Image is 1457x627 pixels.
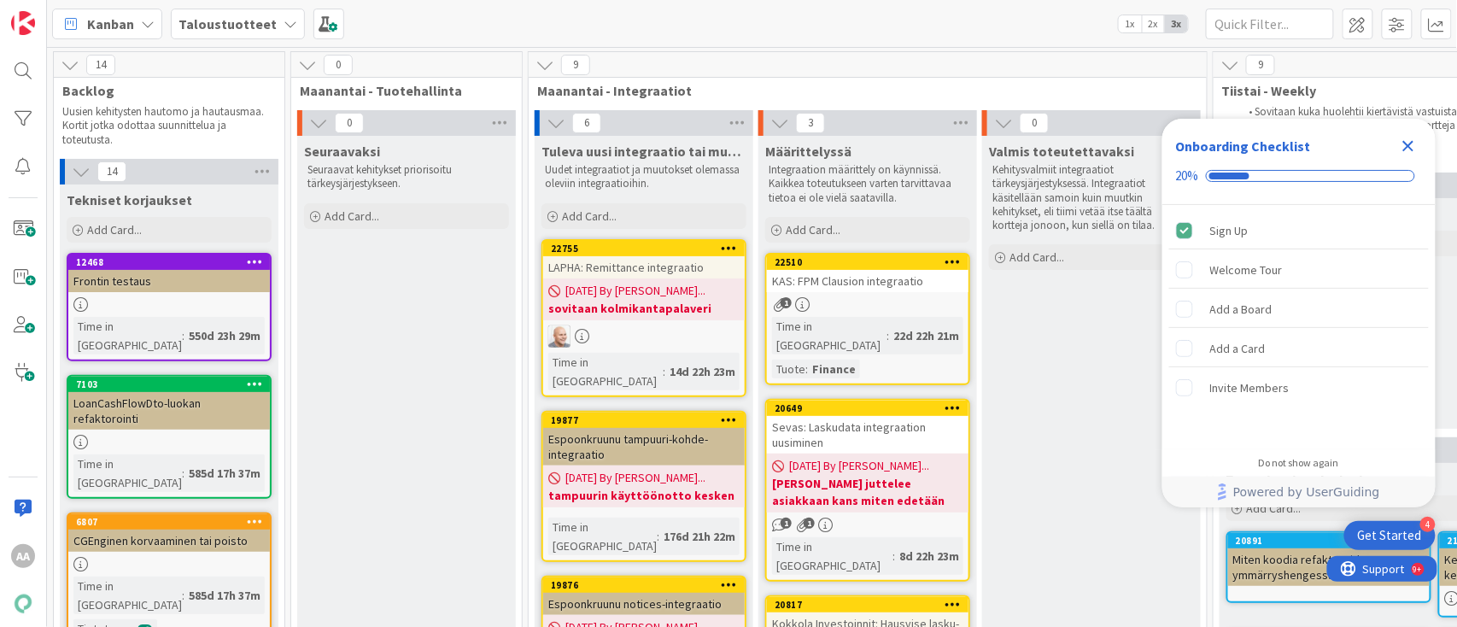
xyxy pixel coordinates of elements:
[1233,482,1380,502] span: Powered by UserGuiding
[572,113,601,133] span: 6
[772,537,892,575] div: Time in [GEOGRAPHIC_DATA]
[184,326,265,345] div: 550d 23h 29m
[548,518,657,555] div: Time in [GEOGRAPHIC_DATA]
[1169,330,1429,367] div: Add a Card is incomplete.
[543,593,745,615] div: Espoonkruunu notices-integraatio
[304,143,380,160] span: Seuraavaksi
[68,270,270,292] div: Frontin testaus
[307,163,506,191] p: Seuraavat kehitykset priorisoitu tärkeysjärjestykseen.
[62,105,264,147] p: Uusien kehitysten hautomo ja hautausmaa. Kortit jotka odottaa suunnittelua ja toteutusta.
[68,377,270,430] div: 7103LoanCashFlowDto-luokan refaktorointi
[562,208,617,224] span: Add Card...
[886,326,889,345] span: :
[765,143,851,160] span: Määrittelyssä
[324,55,353,75] span: 0
[767,255,968,270] div: 22510
[767,270,968,292] div: KAS: FPM Clausion integraatio
[1259,456,1339,470] div: Do not show again
[335,113,364,133] span: 0
[1162,119,1436,507] div: Checklist Container
[663,362,665,381] span: :
[184,464,265,483] div: 585d 17h 37m
[1344,521,1436,550] div: Open Get Started checklist, remaining modules: 4
[1009,249,1064,265] span: Add Card...
[87,14,134,34] span: Kanban
[772,360,805,378] div: Tuote
[543,325,745,348] div: NG
[767,255,968,292] div: 22510KAS: FPM Clausion integraatio
[561,55,590,75] span: 9
[659,527,740,546] div: 176d 21h 22m
[1420,517,1436,532] div: 4
[775,402,968,414] div: 20649
[1247,501,1302,516] span: Add Card...
[1358,527,1422,544] div: Get Started
[772,317,886,355] div: Time in [GEOGRAPHIC_DATA]
[541,411,746,562] a: 19877Espoonkruunu tampuuri-kohde-integraatio[DATE] By [PERSON_NAME]...tampuurin käyttöönotto kesk...
[548,353,663,390] div: Time in [GEOGRAPHIC_DATA]
[76,378,270,390] div: 7103
[182,326,184,345] span: :
[543,256,745,278] div: LAPHA: Remittance integraatio
[543,241,745,256] div: 22755
[551,243,745,255] div: 22755
[1206,9,1334,39] input: Quick Filter...
[67,253,272,361] a: 12468Frontin testausTime in [GEOGRAPHIC_DATA]:550d 23h 29m
[1210,260,1283,280] div: Welcome Tour
[86,55,115,75] span: 14
[11,11,35,35] img: Visit kanbanzone.com
[781,297,792,308] span: 1
[1226,531,1431,603] a: 20891Miten koodia refaktoroidaan ymmärryshengessä?
[178,15,277,32] b: Taloustuotteet
[989,143,1134,160] span: Valmis toteutettavaksi
[565,282,705,300] span: [DATE] By [PERSON_NAME]...
[182,586,184,605] span: :
[805,360,808,378] span: :
[73,577,182,614] div: Time in [GEOGRAPHIC_DATA]
[892,547,895,565] span: :
[992,163,1191,232] p: Kehitysvalmiit integraatiot tärkeysjärjestyksessä. Integraatiot käsitellään samoin kuin muutkin k...
[889,326,963,345] div: 22d 22h 21m
[665,362,740,381] div: 14d 22h 23m
[765,399,970,582] a: 20649Sevas: Laskudata integraation uusiminen[DATE] By [PERSON_NAME]...[PERSON_NAME] juttelee asia...
[543,577,745,593] div: 19876
[184,586,265,605] div: 585d 17h 37m
[541,143,746,160] span: Tuleva uusi integraatio tai muutos
[548,325,571,348] img: NG
[1142,15,1165,32] span: 2x
[1228,533,1430,586] div: 20891Miten koodia refaktoroidaan ymmärryshengessä?
[1176,168,1199,184] div: 20%
[11,592,35,616] img: avatar
[543,413,745,428] div: 19877
[73,317,182,355] div: Time in [GEOGRAPHIC_DATA]
[87,222,142,237] span: Add Card...
[796,113,825,133] span: 3
[68,514,270,552] div: 6807CGEnginen korvaaminen tai poisto
[775,599,968,611] div: 20817
[62,82,263,99] span: Backlog
[657,527,659,546] span: :
[67,375,272,499] a: 7103LoanCashFlowDto-luokan refaktorointiTime in [GEOGRAPHIC_DATA]:585d 17h 37m
[1020,113,1049,133] span: 0
[551,579,745,591] div: 19876
[808,360,860,378] div: Finance
[1169,290,1429,328] div: Add a Board is incomplete.
[543,577,745,615] div: 19876Espoonkruunu notices-integraatio
[543,428,745,466] div: Espoonkruunu tampuuri-kohde-integraatio
[76,516,270,528] div: 6807
[1228,548,1430,586] div: Miten koodia refaktoroidaan ymmärryshengessä?
[68,392,270,430] div: LoanCashFlowDto-luokan refaktorointi
[767,597,968,612] div: 20817
[36,3,78,23] span: Support
[325,208,379,224] span: Add Card...
[300,82,500,99] span: Maanantai - Tuotehallinta
[1395,132,1422,160] div: Close Checklist
[68,514,270,530] div: 6807
[1236,535,1430,547] div: 20891
[1210,299,1273,319] div: Add a Board
[1169,212,1429,249] div: Sign Up is complete.
[548,300,740,317] b: sovitaan kolmikantapalaveri
[537,82,1185,99] span: Maanantai - Integraatiot
[767,416,968,454] div: Sevas: Laskudata integraation uusiminen
[1176,136,1311,156] div: Onboarding Checklist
